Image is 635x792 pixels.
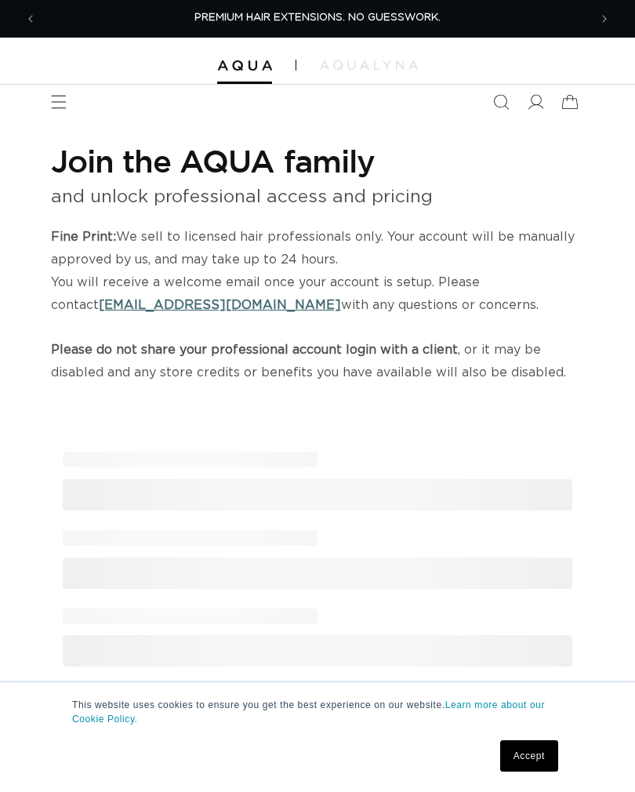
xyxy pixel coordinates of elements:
[194,13,441,23] span: PREMIUM HAIR EXTENSIONS. NO GUESSWORK.
[51,343,458,356] strong: Please do not share your professional account login with a client
[51,231,116,243] strong: Fine Print:
[217,60,272,71] img: Aqua Hair Extensions
[51,140,584,181] h1: Join the AQUA family
[484,85,518,119] summary: Search
[72,698,563,726] p: This website uses cookies to ensure you get the best experience on our website.
[500,740,558,772] a: Accept
[320,60,418,70] img: aqualyna.com
[587,2,622,36] button: Next announcement
[42,85,76,119] summary: Menu
[99,299,341,311] a: [EMAIL_ADDRESS][DOMAIN_NAME]
[51,181,584,213] p: and unlock professional access and pricing
[13,2,48,36] button: Previous announcement
[51,226,584,384] p: We sell to licensed hair professionals only. Your account will be manually approved by us, and ma...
